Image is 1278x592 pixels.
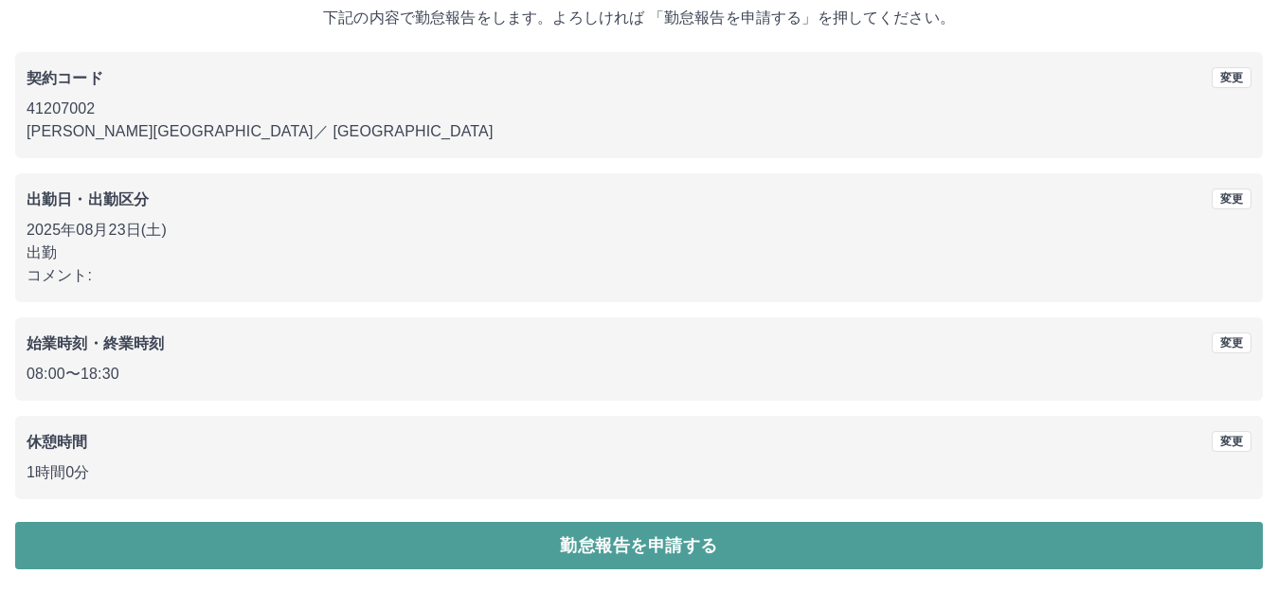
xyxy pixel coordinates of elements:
button: 変更 [1212,188,1251,209]
b: 始業時刻・終業時刻 [27,335,164,351]
b: 出勤日・出勤区分 [27,191,149,207]
p: 08:00 〜 18:30 [27,363,1251,386]
b: 休憩時間 [27,434,88,450]
p: [PERSON_NAME][GEOGRAPHIC_DATA] ／ [GEOGRAPHIC_DATA] [27,120,1251,143]
p: 出勤 [27,242,1251,264]
button: 変更 [1212,431,1251,452]
p: 41207002 [27,98,1251,120]
button: 変更 [1212,332,1251,353]
b: 契約コード [27,70,103,86]
button: 勤怠報告を申請する [15,522,1263,569]
p: コメント: [27,264,1251,287]
p: 下記の内容で勤怠報告をします。よろしければ 「勤怠報告を申請する」を押してください。 [15,7,1263,29]
p: 2025年08月23日(土) [27,219,1251,242]
button: 変更 [1212,67,1251,88]
p: 1時間0分 [27,461,1251,484]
